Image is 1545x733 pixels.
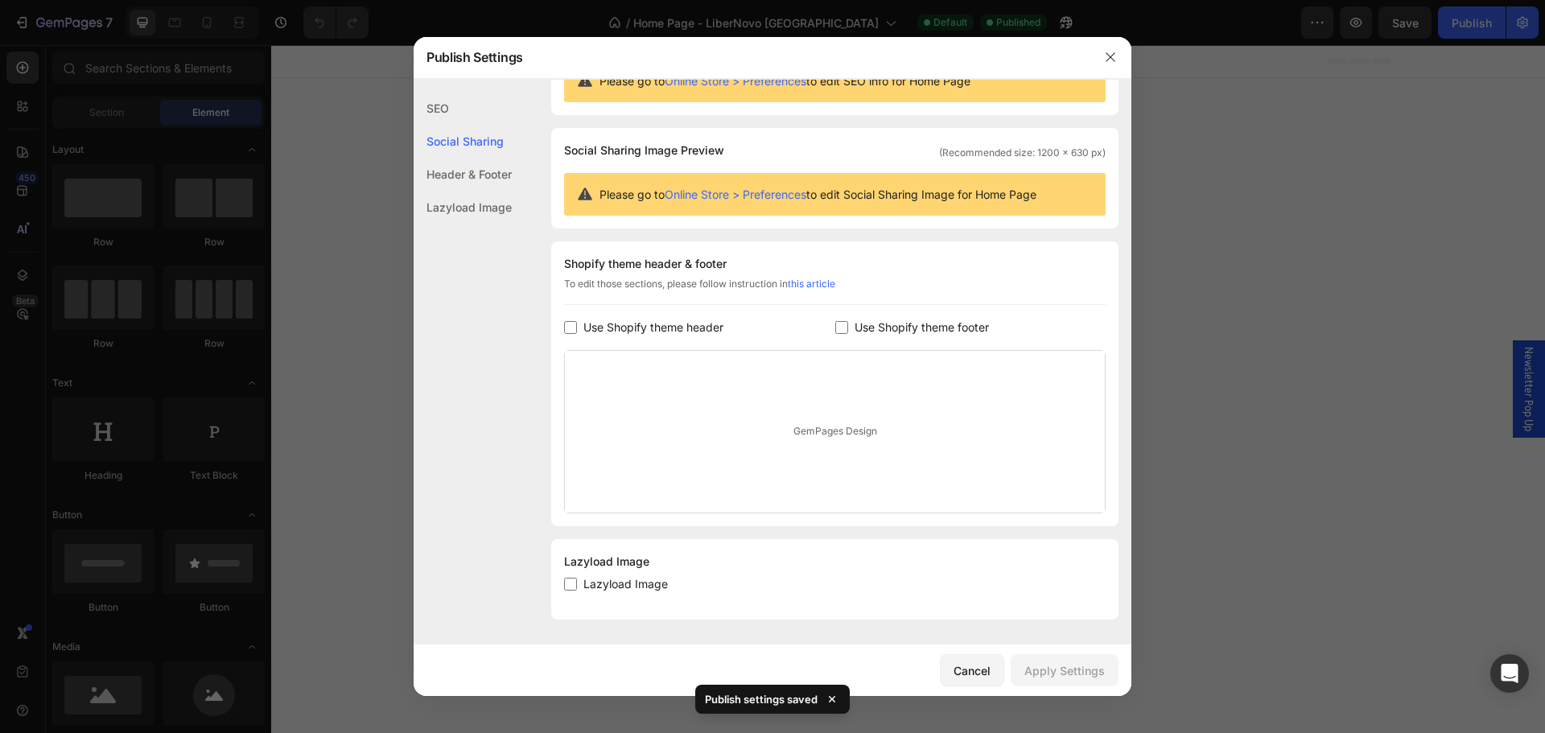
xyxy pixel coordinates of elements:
[583,318,723,337] span: Use Shopify theme header
[939,146,1106,160] span: (Recommended size: 1200 x 630 px)
[1490,654,1529,693] div: Open Intercom Messenger
[1024,662,1105,679] div: Apply Settings
[665,74,806,88] a: Online Store > Preferences
[564,141,724,160] span: Social Sharing Image Preview
[583,574,668,594] span: Lazyload Image
[169,307,1106,330] p: The World's First Dynamic Ergonomic Chair
[1250,302,1266,386] span: Newsletter Pop Up
[414,36,1090,78] div: Publish Settings
[599,72,970,89] span: Please go to to edit SEO info for Home Page
[564,552,1106,571] div: Lazyload Image
[665,187,806,201] a: Online Store > Preferences
[564,277,1106,305] div: To edit those sections, please follow instruction in
[599,186,1036,203] span: Please go to to edit Social Sharing Image for Home Page
[940,654,1004,686] button: Cancel
[414,158,512,191] div: Header & Footer
[954,662,991,679] div: Cancel
[576,442,698,478] a: Explore Now
[1011,654,1119,686] button: Apply Settings
[414,92,512,125] div: SEO
[705,691,818,707] p: Publish settings saved
[167,344,1107,389] h2: LiberNovo Omni
[565,351,1105,513] div: GemPages Design
[414,191,512,224] div: Lazyload Image
[788,278,835,290] a: this article
[564,254,1106,274] div: Shopify theme header & footer
[414,125,512,158] div: Social Sharing
[169,404,1106,427] p: Adapts in real-time to your spine's curves with smart support angles and zero-gravity relief.
[605,448,669,472] p: Explore Now
[855,318,989,337] span: Use Shopify theme footer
